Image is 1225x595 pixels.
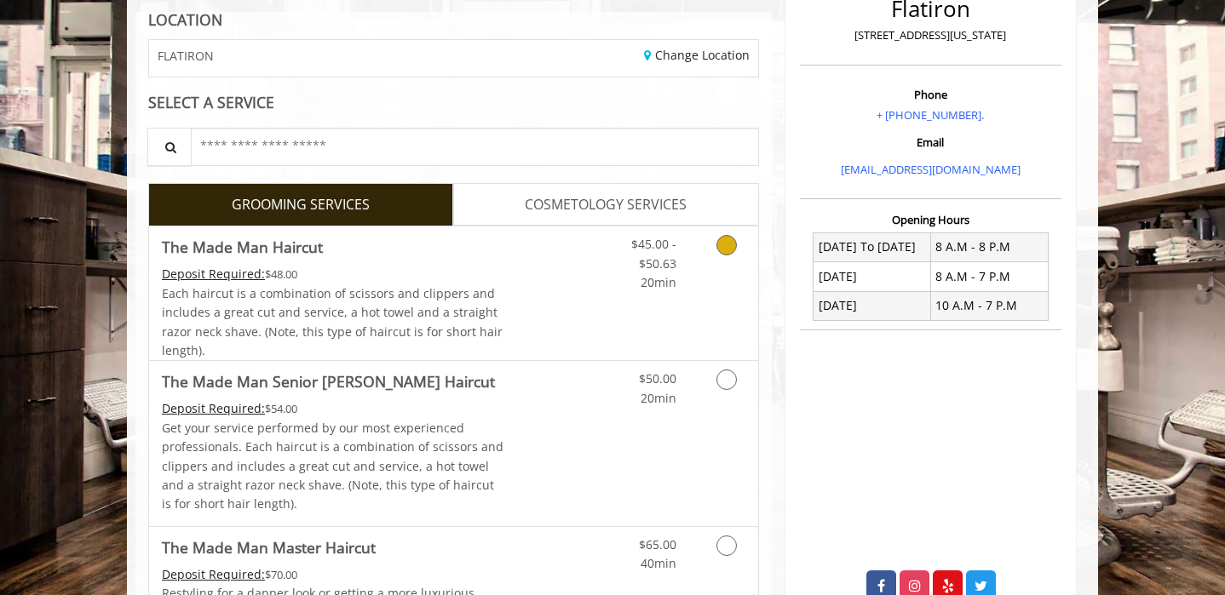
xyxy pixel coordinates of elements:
[232,194,370,216] span: GROOMING SERVICES
[641,274,676,290] span: 20min
[148,94,759,111] div: SELECT A SERVICE
[162,565,504,584] div: $70.00
[930,232,1048,261] td: 8 A.M - 8 P.M
[162,265,504,283] div: $48.00
[930,262,1048,291] td: 8 A.M - 7 P.M
[147,128,192,166] button: Service Search
[162,566,265,582] span: This service needs some Advance to be paid before we block your appointment
[930,291,1048,320] td: 10 A.M - 7 P.M
[162,419,504,514] p: Get your service performed by our most experienced professionals. Each haircut is a combination o...
[644,47,750,63] a: Change Location
[877,107,984,123] a: + [PHONE_NUMBER].
[804,26,1057,44] p: [STREET_ADDRESS][US_STATE]
[525,194,687,216] span: COSMETOLOGY SERVICES
[162,400,265,416] span: This service needs some Advance to be paid before we block your appointment
[804,89,1057,100] h3: Phone
[814,232,931,261] td: [DATE] To [DATE]
[814,262,931,291] td: [DATE]
[814,291,931,320] td: [DATE]
[162,399,504,418] div: $54.00
[162,235,323,259] b: The Made Man Haircut
[162,285,503,358] span: Each haircut is a combination of scissors and clippers and includes a great cut and service, a ho...
[841,162,1021,177] a: [EMAIL_ADDRESS][DOMAIN_NAME]
[641,390,676,406] span: 20min
[631,236,676,271] span: $45.00 - $50.63
[162,369,495,393] b: The Made Man Senior [PERSON_NAME] Haircut
[800,214,1061,226] h3: Opening Hours
[158,49,214,62] span: FLATIRON
[641,555,676,571] span: 40min
[148,9,222,30] b: LOCATION
[162,266,265,282] span: This service needs some Advance to be paid before we block your appointment
[639,370,676,386] span: $50.00
[804,136,1057,148] h3: Email
[162,535,376,559] b: The Made Man Master Haircut
[639,536,676,552] span: $65.00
